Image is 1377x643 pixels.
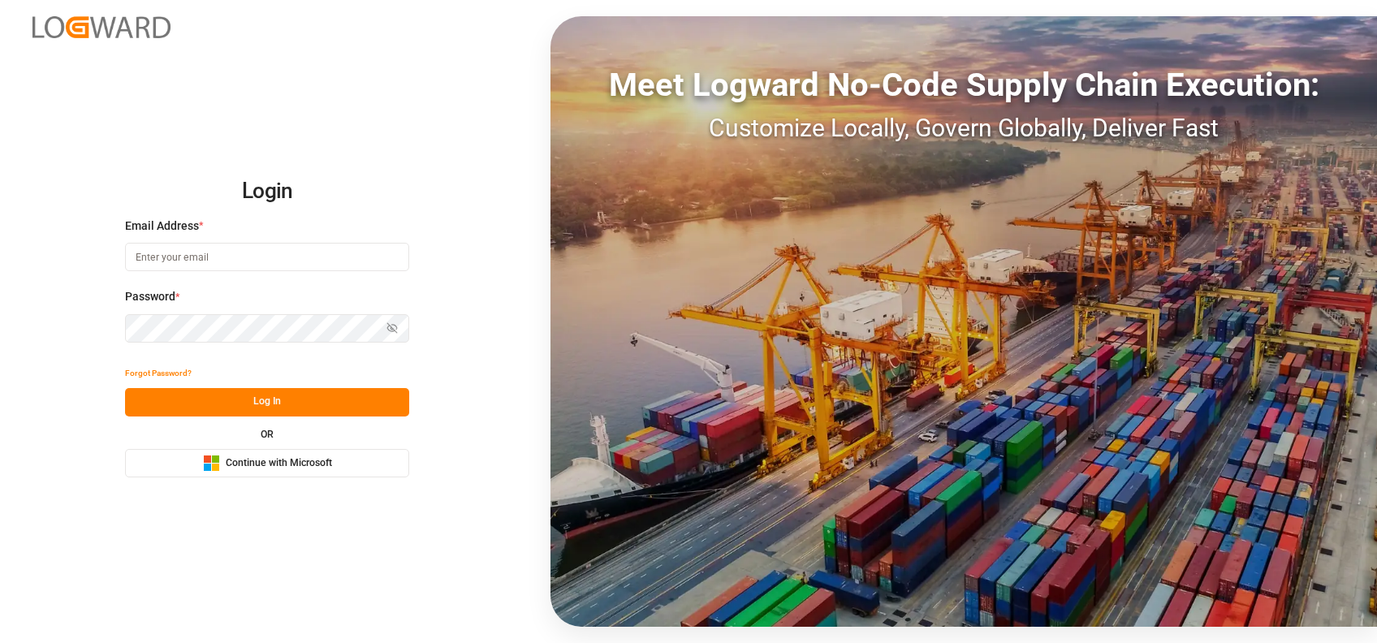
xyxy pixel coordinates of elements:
[32,16,171,38] img: Logward_new_orange.png
[125,218,199,235] span: Email Address
[125,360,192,388] button: Forgot Password?
[550,110,1377,146] div: Customize Locally, Govern Globally, Deliver Fast
[261,429,274,439] small: OR
[550,61,1377,110] div: Meet Logward No-Code Supply Chain Execution:
[226,456,332,471] span: Continue with Microsoft
[125,388,409,416] button: Log In
[125,166,409,218] h2: Login
[125,243,409,271] input: Enter your email
[125,449,409,477] button: Continue with Microsoft
[125,288,175,305] span: Password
